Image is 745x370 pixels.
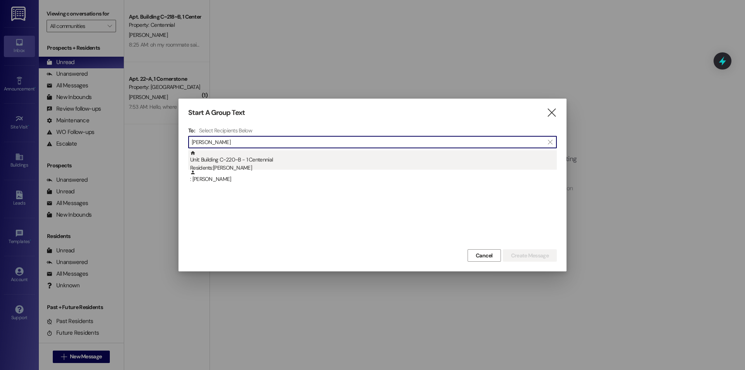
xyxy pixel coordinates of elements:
[199,127,252,134] h4: Select Recipients Below
[190,170,557,183] div: : [PERSON_NAME]
[190,150,557,172] div: Unit: Building C~220~B - 1 Centennial
[476,252,493,260] span: Cancel
[190,164,557,172] div: Residents: [PERSON_NAME]
[511,252,549,260] span: Create Message
[544,136,556,148] button: Clear text
[546,109,557,117] i: 
[468,249,501,262] button: Cancel
[548,139,552,145] i: 
[188,170,557,189] div: : [PERSON_NAME]
[188,108,245,117] h3: Start A Group Text
[192,137,544,148] input: Search for any contact or apartment
[503,249,557,262] button: Create Message
[188,150,557,170] div: Unit: Building C~220~B - 1 CentennialResidents:[PERSON_NAME]
[188,127,195,134] h3: To:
